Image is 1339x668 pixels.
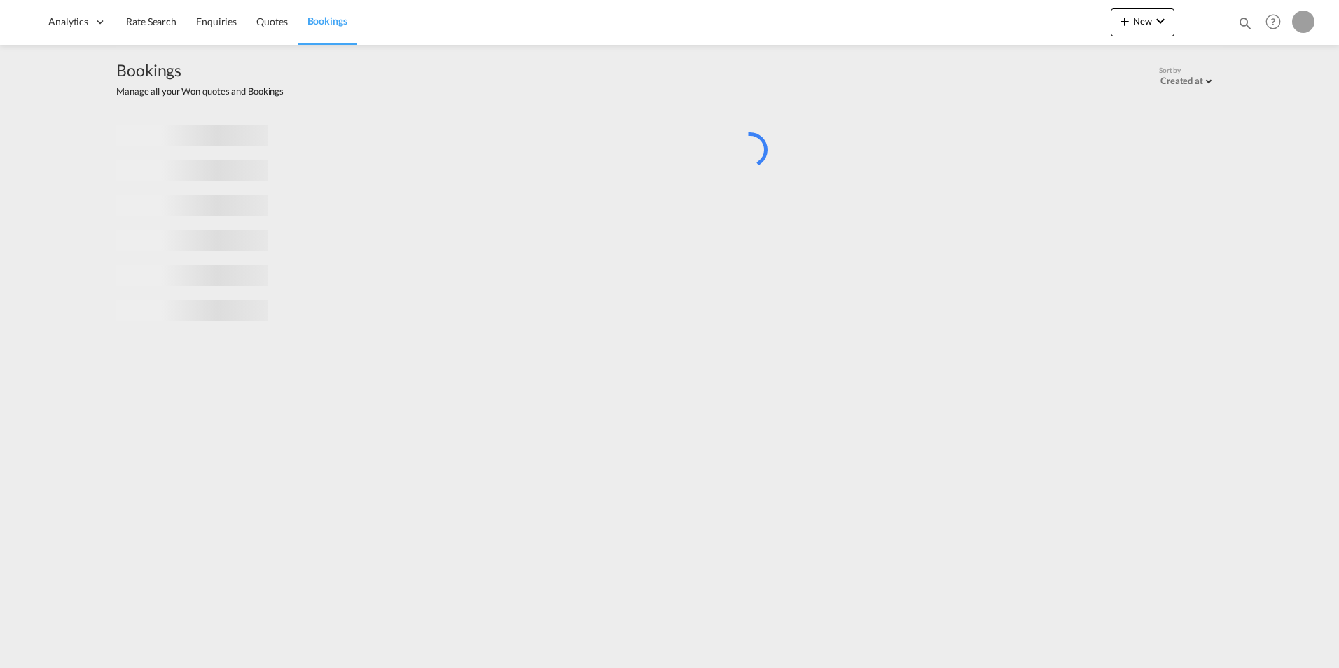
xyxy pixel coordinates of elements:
[116,59,284,81] span: Bookings
[116,85,284,97] span: Manage all your Won quotes and Bookings
[1116,13,1133,29] md-icon: icon-plus 400-fg
[196,15,237,27] span: Enquiries
[1261,10,1285,34] span: Help
[126,15,176,27] span: Rate Search
[1237,15,1253,31] md-icon: icon-magnify
[1116,15,1169,27] span: New
[256,15,287,27] span: Quotes
[307,15,347,27] span: Bookings
[1160,75,1203,86] div: Created at
[1152,13,1169,29] md-icon: icon-chevron-down
[1111,8,1174,36] button: icon-plus 400-fgNewicon-chevron-down
[1159,65,1181,75] span: Sort by
[1237,15,1253,36] div: icon-magnify
[1261,10,1292,35] div: Help
[48,15,88,29] span: Analytics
